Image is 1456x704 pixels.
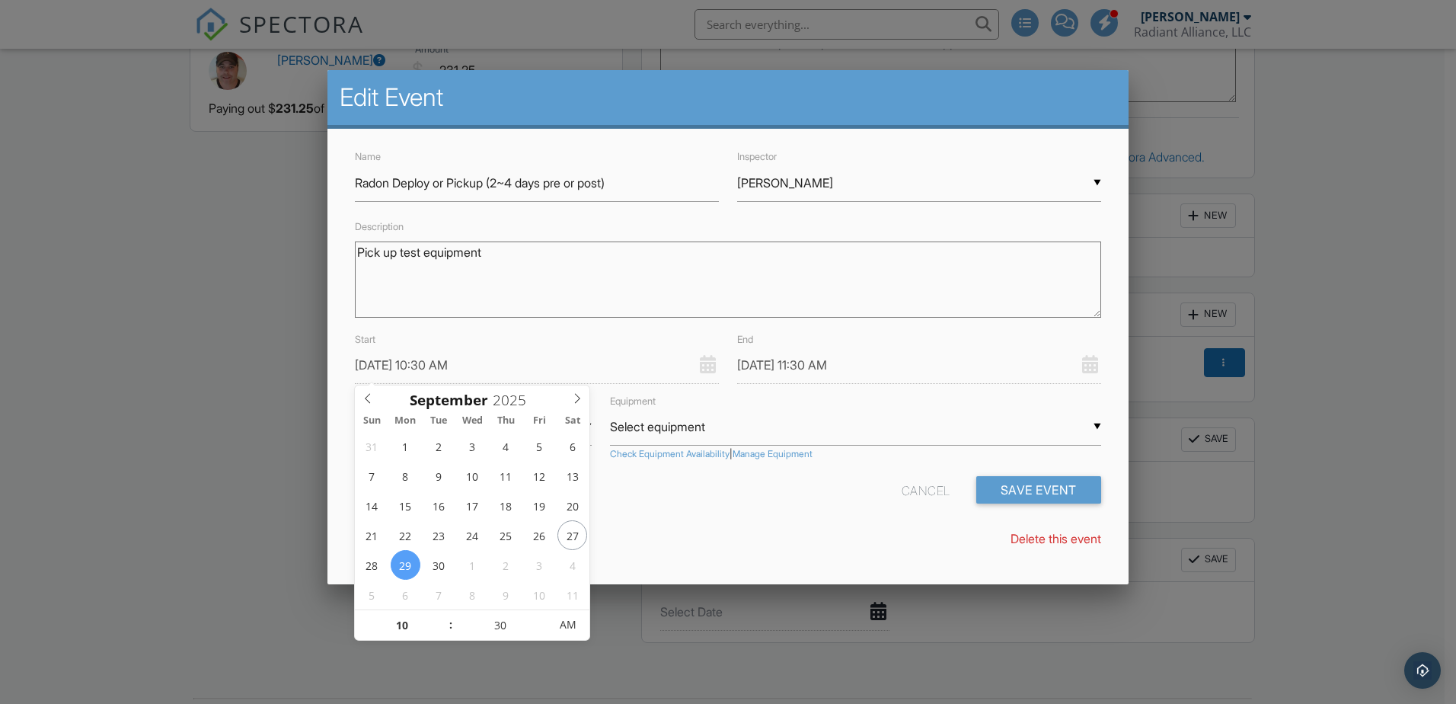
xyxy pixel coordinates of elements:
input: Scroll to increment [454,610,548,641]
span: September 3, 2025 [458,431,487,461]
span: September 9, 2025 [424,461,454,491]
div: Cancel [902,476,950,504]
span: Click to toggle [548,610,589,640]
span: September 5, 2025 [525,431,554,461]
textarea: Pick up test equipment [355,242,1101,318]
span: September 27, 2025 [557,520,587,550]
span: September 18, 2025 [491,491,521,520]
span: September 28, 2025 [357,550,387,580]
span: Thu [489,416,522,426]
label: End [737,334,753,345]
span: September 24, 2025 [458,520,487,550]
span: September 15, 2025 [391,491,420,520]
span: October 5, 2025 [357,580,387,610]
span: Sun [355,416,388,426]
h2: Edit Event [340,82,1116,113]
div: | [610,448,1101,461]
span: September 16, 2025 [424,491,454,520]
span: October 9, 2025 [491,580,521,610]
span: Wed [455,416,489,426]
span: September 26, 2025 [525,520,554,550]
span: September 19, 2025 [525,491,554,520]
span: September 2, 2025 [424,431,454,461]
label: Name [355,151,381,162]
span: October 6, 2025 [391,580,420,610]
span: September 4, 2025 [491,431,521,461]
span: September 25, 2025 [491,520,521,550]
label: Inspector [737,151,777,162]
span: October 2, 2025 [491,550,521,580]
span: Tue [422,416,455,426]
span: Scroll to increment [410,393,488,408]
span: September 10, 2025 [458,461,487,491]
span: Sat [556,416,589,426]
span: September 1, 2025 [391,431,420,461]
span: September 8, 2025 [391,461,420,491]
span: September 17, 2025 [458,491,487,520]
input: Scroll to increment [488,390,538,410]
span: Mon [388,416,422,426]
span: September 14, 2025 [357,491,387,520]
span: September 20, 2025 [557,491,587,520]
a: Manage Equipment [733,448,813,461]
span: September 6, 2025 [557,431,587,461]
label: Description [355,221,404,232]
span: October 1, 2025 [458,550,487,580]
span: October 10, 2025 [525,580,554,610]
span: September 13, 2025 [557,461,587,491]
span: October 4, 2025 [557,550,587,580]
span: October 3, 2025 [525,550,554,580]
span: September 23, 2025 [424,520,454,550]
span: August 31, 2025 [357,431,387,461]
span: September 7, 2025 [357,461,387,491]
input: Scroll to increment [355,610,449,641]
span: October 11, 2025 [557,580,587,610]
a: Delete this event [1011,531,1101,546]
span: September 29, 2025 [391,550,420,580]
span: October 7, 2025 [424,580,454,610]
span: Fri [522,416,556,426]
label: Start [355,334,375,345]
span: : [449,610,453,640]
div: Open Intercom Messenger [1404,652,1441,689]
span: September 21, 2025 [357,520,387,550]
span: September 30, 2025 [424,550,454,580]
a: Check Equipment Availability [610,448,730,461]
input: Select Date [355,347,719,384]
button: Save Event [976,476,1101,504]
span: September 12, 2025 [525,461,554,491]
span: September 11, 2025 [491,461,521,491]
input: Select Date [737,347,1101,384]
label: Equipment [610,395,656,407]
span: October 8, 2025 [458,580,487,610]
span: September 22, 2025 [391,520,420,550]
